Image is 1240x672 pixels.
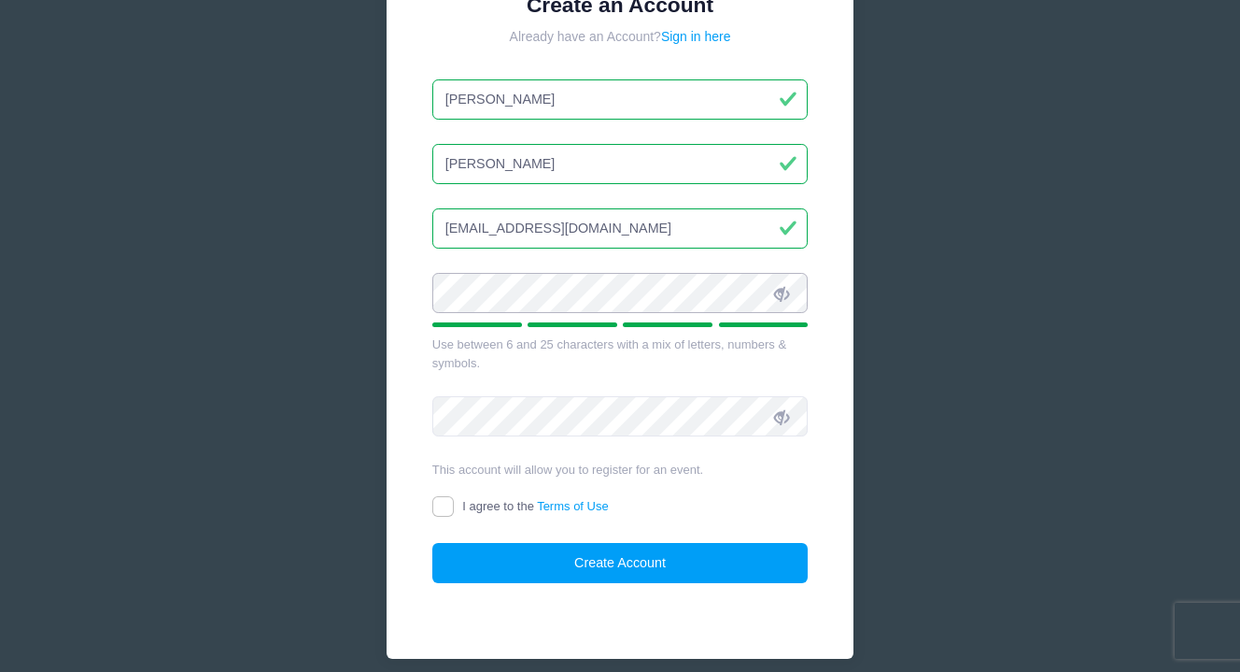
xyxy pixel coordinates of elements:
[537,499,609,513] a: Terms of Use
[432,144,809,184] input: Last Name
[462,499,608,513] span: I agree to the
[432,543,809,583] button: Create Account
[432,79,809,120] input: First Name
[432,461,809,479] div: This account will allow you to register for an event.
[432,208,809,249] input: Email
[432,496,454,518] input: I agree to theTerms of Use
[432,336,809,372] div: Use between 6 and 25 characters with a mix of letters, numbers & symbols.
[432,27,809,47] div: Already have an Account?
[661,29,731,44] a: Sign in here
